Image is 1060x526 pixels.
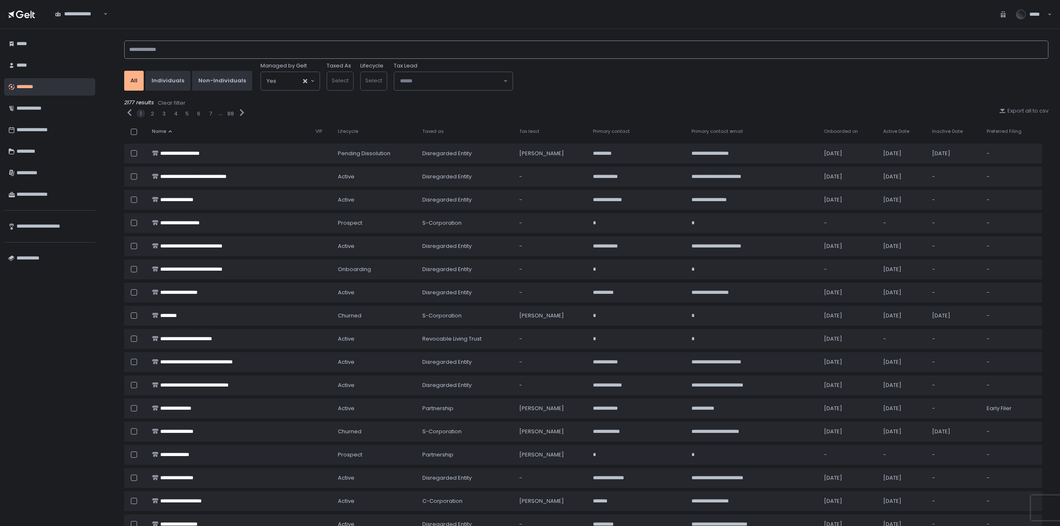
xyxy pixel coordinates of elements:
span: Tax lead [519,128,539,135]
div: Disregarded Entity [422,196,509,204]
span: active [338,497,354,505]
div: - [519,358,583,366]
div: - [519,335,583,343]
div: - [987,219,1037,227]
div: - [883,219,922,227]
span: active [338,405,354,412]
div: - [987,173,1037,180]
div: [DATE] [883,196,922,204]
div: [DATE] [824,312,873,319]
div: Revocable Living Trust [422,335,509,343]
span: VIP [316,128,322,135]
div: [DATE] [883,150,922,157]
div: [DATE] [824,196,873,204]
div: - [987,382,1037,389]
div: [DATE] [883,497,922,505]
button: All [124,71,144,91]
div: - [932,451,977,459]
div: 7 [209,110,212,118]
div: - [519,474,583,482]
span: Preferred Filing [987,128,1021,135]
div: [DATE] [824,173,873,180]
span: active [338,243,354,250]
button: 5 [185,110,189,118]
div: - [987,150,1037,157]
div: - [987,451,1037,459]
span: Primary contact [593,128,630,135]
div: 4 [174,110,178,118]
span: active [338,335,354,343]
div: [DATE] [883,358,922,366]
span: Inactive Date [932,128,963,135]
div: [PERSON_NAME] [519,405,583,412]
div: 2177 results [124,99,1048,107]
span: prospect [338,219,362,227]
div: - [987,428,1037,435]
div: Disregarded Entity [422,150,509,157]
div: - [519,173,583,180]
span: onboarding [338,266,371,273]
div: [DATE] [883,266,922,273]
div: - [824,266,873,273]
button: 88 [227,110,234,118]
button: Clear filter [157,99,186,107]
div: [DATE] [824,405,873,412]
div: [DATE] [883,312,922,319]
span: churned [338,428,361,435]
div: Search for option [50,6,108,23]
span: active [338,382,354,389]
div: - [932,382,977,389]
div: Search for option [394,72,513,90]
div: Disregarded Entity [422,243,509,250]
input: Search for option [55,18,103,26]
div: [DATE] [824,289,873,296]
div: S-Corporation [422,219,509,227]
button: Clear Selected [303,79,307,83]
div: [DATE] [824,358,873,366]
div: - [519,196,583,204]
span: Taxed as [422,128,444,135]
div: Partnership [422,451,509,459]
button: 1 [140,110,142,118]
div: [DATE] [824,474,873,482]
div: ... [219,110,222,117]
span: Managed by Gelt [260,62,307,70]
span: active [338,196,354,204]
div: - [932,358,977,366]
div: [DATE] [824,243,873,250]
span: Select [365,77,382,84]
span: Select [332,77,349,84]
div: - [824,219,873,227]
div: - [883,451,922,459]
div: C-Corporation [422,497,509,505]
input: Search for option [276,77,302,85]
div: [DATE] [883,382,922,389]
span: active [338,173,354,180]
div: - [987,312,1037,319]
div: [PERSON_NAME] [519,150,583,157]
span: Name [152,128,166,135]
div: [PERSON_NAME] [519,451,583,459]
div: [DATE] [824,150,873,157]
span: Onboarded on [824,128,858,135]
div: [DATE] [883,474,922,482]
div: 2 [151,110,154,118]
div: [DATE] [932,150,977,157]
div: - [987,358,1037,366]
span: Active Date [883,128,909,135]
button: Non-Individuals [192,71,252,91]
div: - [987,335,1037,343]
button: 6 [197,110,200,118]
div: Disregarded Entity [422,382,509,389]
div: 3 [162,110,166,118]
div: [DATE] [932,312,977,319]
input: Search for option [400,77,503,85]
div: Export all to csv [999,107,1048,115]
div: [DATE] [883,243,922,250]
div: - [932,497,977,505]
div: - [987,474,1037,482]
